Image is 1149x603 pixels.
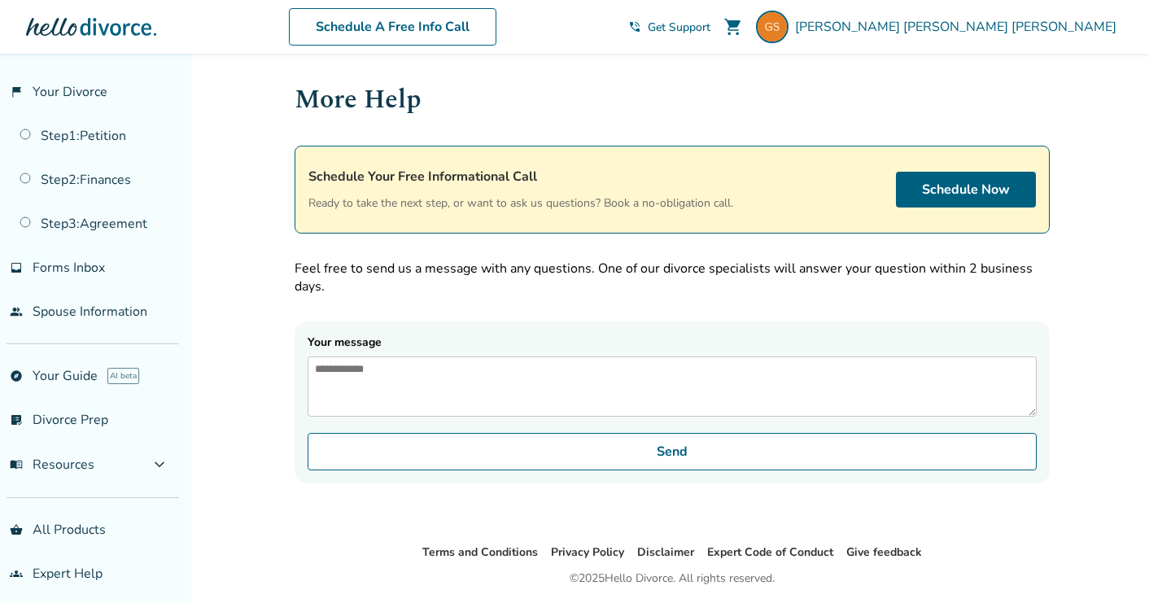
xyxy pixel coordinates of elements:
a: phone_in_talkGet Support [628,20,710,35]
span: flag_2 [10,85,23,98]
button: Send [308,433,1037,470]
div: © 2025 Hello Divorce. All rights reserved. [570,569,775,588]
span: groups [10,567,23,580]
a: Schedule Now [896,172,1036,208]
span: phone_in_talk [628,20,641,33]
span: Forms Inbox [33,259,105,277]
div: Ready to take the next step, or want to ask us questions? Book a no-obligation call. [308,166,733,213]
label: Your message [308,334,1037,417]
span: people [10,305,23,318]
a: Expert Code of Conduct [707,544,833,560]
a: Privacy Policy [551,544,624,560]
span: shopping_basket [10,523,23,536]
span: inbox [10,261,23,274]
h1: More Help [295,80,1050,120]
img: gbortolu@calpoly.edu [756,11,789,43]
a: Schedule A Free Info Call [289,8,496,46]
p: Feel free to send us a message with any questions. One of our divorce specialists will answer you... [295,260,1050,295]
span: explore [10,369,23,382]
span: [PERSON_NAME] [PERSON_NAME] [PERSON_NAME] [795,18,1123,36]
li: Give feedback [846,543,922,562]
textarea: Your message [308,356,1037,417]
a: Terms and Conditions [422,544,538,560]
span: shopping_cart [723,17,743,37]
h4: Schedule Your Free Informational Call [308,166,733,187]
span: list_alt_check [10,413,23,426]
span: Resources [10,456,94,474]
iframe: Chat Widget [1068,525,1149,603]
li: Disclaimer [637,543,694,562]
span: Get Support [648,20,710,35]
span: AI beta [107,368,139,384]
span: expand_more [150,455,169,474]
span: menu_book [10,458,23,471]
